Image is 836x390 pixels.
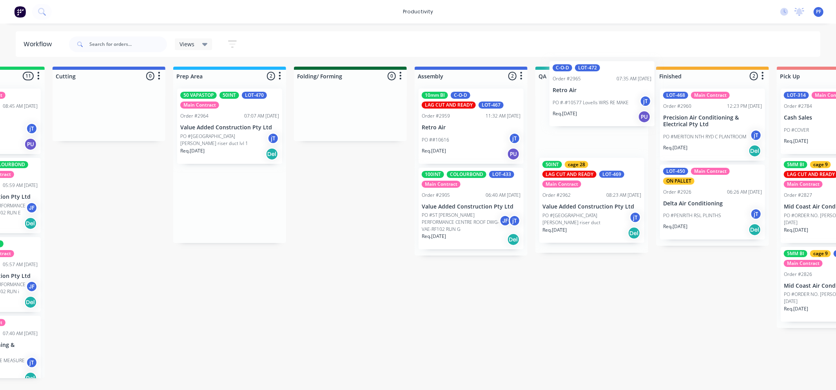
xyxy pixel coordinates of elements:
[14,6,26,18] img: Factory
[89,36,167,52] input: Search for orders...
[399,6,437,18] div: productivity
[180,40,194,48] span: Views
[816,8,821,15] span: PF
[24,40,56,49] div: Workflow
